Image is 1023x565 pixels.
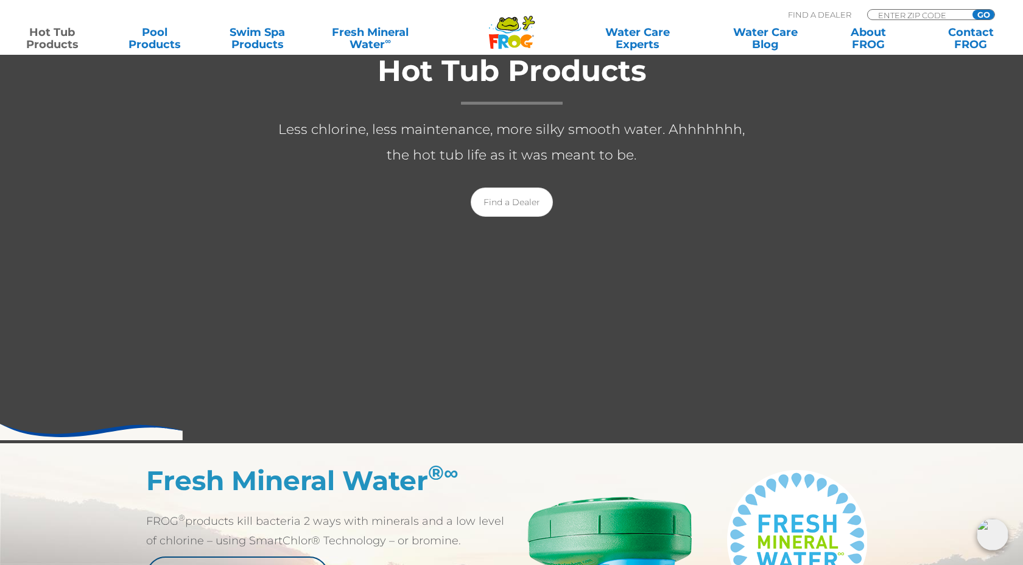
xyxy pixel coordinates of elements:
a: Water CareBlog [725,26,805,51]
h1: Hot Tub Products [268,55,755,105]
img: openIcon [977,519,1008,550]
p: Less chlorine, less maintenance, more silky smooth water. Ahhhhhhh, the hot tub life as it was me... [268,117,755,168]
a: PoolProducts [115,26,195,51]
a: Find a Dealer [471,188,553,217]
a: Hot TubProducts [12,26,92,51]
p: FROG products kill bacteria 2 ways with minerals and a low level of chlorine – using SmartChlor® ... [146,511,511,550]
input: Zip Code Form [877,10,959,20]
a: ContactFROG [931,26,1011,51]
a: Swim SpaProducts [217,26,297,51]
sup: ® [428,460,459,485]
sup: ® [178,513,185,522]
sup: ∞ [385,36,391,46]
h2: Fresh Mineral Water [146,465,511,496]
a: Water CareExperts [573,26,703,51]
input: GO [972,10,994,19]
em: ∞ [444,460,459,485]
a: Fresh MineralWater∞ [320,26,420,51]
p: Find A Dealer [788,9,851,20]
a: AboutFROG [828,26,908,51]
